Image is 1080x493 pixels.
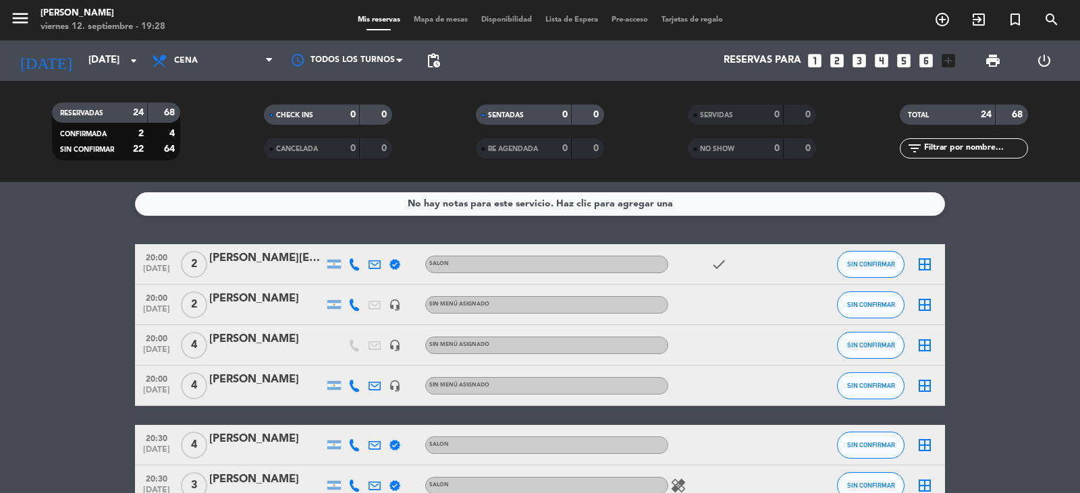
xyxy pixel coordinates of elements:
[1019,40,1070,81] div: LOG OUT
[389,380,401,392] i: headset_mic
[60,110,103,117] span: RESERVADAS
[209,471,324,488] div: [PERSON_NAME]
[209,371,324,388] div: [PERSON_NAME]
[917,378,933,394] i: border_all
[181,291,207,318] span: 2
[276,112,313,119] span: CHECK INS
[562,110,568,119] strong: 0
[981,110,992,119] strong: 24
[174,56,198,65] span: Cena
[140,386,173,401] span: [DATE]
[593,110,601,119] strong: 0
[837,291,905,318] button: SIN CONFIRMAR
[562,144,568,153] strong: 0
[407,16,475,24] span: Mapa de mesas
[140,345,173,361] span: [DATE]
[971,11,987,28] i: exit_to_app
[805,144,813,153] strong: 0
[429,382,489,388] span: Sin menú asignado
[605,16,655,24] span: Pre-acceso
[1036,53,1052,69] i: power_settings_new
[10,8,30,33] button: menu
[917,437,933,453] i: border_all
[140,330,173,345] span: 20:00
[140,370,173,386] span: 20:00
[837,432,905,459] button: SIN CONFIRMAR
[181,332,207,359] span: 4
[847,382,895,389] span: SIN CONFIRMAR
[350,110,356,119] strong: 0
[181,251,207,278] span: 2
[934,11,950,28] i: add_circle_outline
[429,442,449,447] span: SALON
[350,144,356,153] strong: 0
[429,482,449,488] span: SALON
[488,112,524,119] span: SENTADAS
[40,7,165,20] div: [PERSON_NAME]
[908,112,929,119] span: TOTAL
[60,131,107,138] span: CONFIRMADA
[209,430,324,448] div: [PERSON_NAME]
[917,52,935,69] i: looks_6
[847,341,895,349] span: SIN CONFIRMAR
[917,256,933,272] i: border_all
[429,342,489,347] span: Sin menú asignado
[475,16,539,24] span: Disponibilidad
[985,53,1001,69] span: print
[389,480,401,492] i: verified
[940,52,957,69] i: add_box
[140,470,173,486] span: 20:30
[140,264,173,280] span: [DATE]
[711,256,727,272] i: check
[539,16,605,24] span: Lista de Espera
[60,146,114,153] span: SIN CONFIRMAR
[655,16,730,24] span: Tarjetas de regalo
[837,332,905,359] button: SIN CONFIRMAR
[488,146,538,152] span: RE AGENDADA
[837,372,905,399] button: SIN CONFIRMAR
[140,249,173,264] span: 20:00
[40,20,165,34] div: viernes 12. septiembre - 19:28
[806,52,823,69] i: looks_one
[209,250,324,267] div: [PERSON_NAME][EMAIL_ADDRESS][PERSON_NAME][DOMAIN_NAME] [PERSON_NAME]
[774,144,780,153] strong: 0
[847,482,895,489] span: SIN CONFIRMAR
[140,430,173,445] span: 20:30
[425,53,441,69] span: pending_actions
[805,110,813,119] strong: 0
[917,297,933,313] i: border_all
[10,8,30,28] i: menu
[917,337,933,353] i: border_all
[593,144,601,153] strong: 0
[140,289,173,305] span: 20:00
[700,146,734,152] span: NO SHOW
[181,372,207,399] span: 4
[873,52,890,69] i: looks_4
[847,260,895,268] span: SIN CONFIRMAR
[389,439,401,451] i: verified
[276,146,318,152] span: CANCELADA
[408,196,673,212] div: No hay notas para este servicio. Haz clic para agregar una
[209,290,324,308] div: [PERSON_NAME]
[724,55,801,67] span: Reservas para
[1007,11,1023,28] i: turned_in_not
[140,445,173,461] span: [DATE]
[209,330,324,348] div: [PERSON_NAME]
[389,339,401,351] i: headset_mic
[700,112,733,119] span: SERVIDAS
[381,110,389,119] strong: 0
[1012,110,1025,119] strong: 68
[164,144,178,154] strong: 64
[774,110,780,119] strong: 0
[389,258,401,270] i: verified
[133,108,144,117] strong: 24
[847,301,895,308] span: SIN CONFIRMAR
[381,144,389,153] strong: 0
[828,52,846,69] i: looks_two
[389,299,401,311] i: headset_mic
[923,141,1027,156] input: Filtrar por nombre...
[133,144,144,154] strong: 22
[181,432,207,459] span: 4
[850,52,868,69] i: looks_3
[847,441,895,448] span: SIN CONFIRMAR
